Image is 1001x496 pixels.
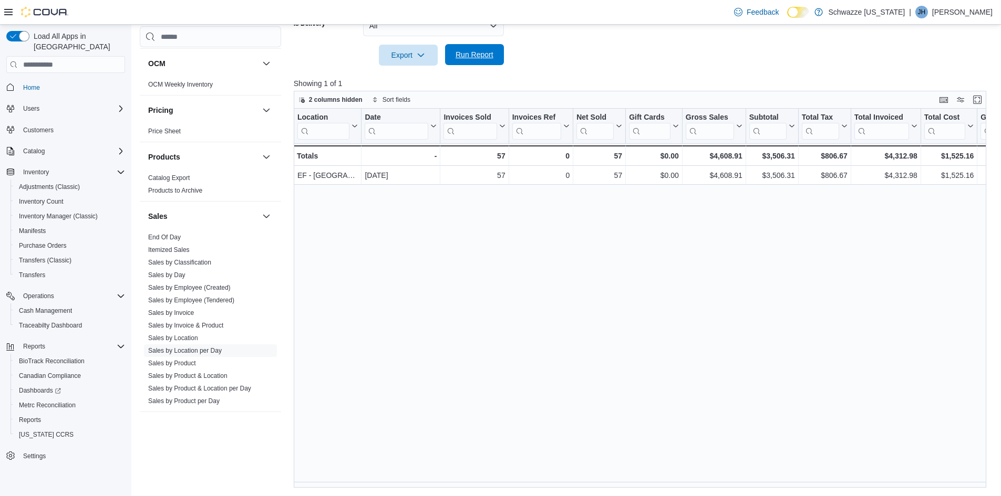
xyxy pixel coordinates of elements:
span: Operations [19,290,125,302]
span: Inventory [19,166,125,178]
div: Location [297,113,349,123]
button: Gross Sales [686,113,742,140]
div: Total Cost [924,113,965,140]
button: Adjustments (Classic) [11,180,129,194]
div: Invoices Sold [443,113,497,123]
button: Catalog [19,145,49,157]
button: All [363,15,504,36]
button: Sales [260,210,273,223]
div: Subtotal [749,113,787,140]
a: Inventory Count [15,195,68,208]
span: Canadian Compliance [15,370,125,382]
div: $0.00 [629,169,679,182]
div: - [365,150,437,162]
button: BioTrack Reconciliation [11,354,129,368]
button: Run Report [445,44,504,65]
p: Showing 1 of 1 [294,78,994,89]
div: 57 [576,150,622,162]
button: Transfers [11,268,129,282]
button: Gift Cards [629,113,679,140]
span: Purchase Orders [19,241,67,250]
div: Date [365,113,428,140]
div: Products [140,172,281,201]
div: $1,525.16 [924,150,974,162]
span: Canadian Compliance [19,372,81,380]
span: Inventory Manager (Classic) [15,210,125,223]
a: Cash Management [15,304,76,317]
a: Transfers (Classic) [15,254,76,267]
a: Products to Archive [148,187,202,194]
span: Sales by Location [148,334,198,342]
span: Price Sheet [148,127,181,135]
span: Sales by Location per Day [148,346,222,355]
span: Metrc Reconciliation [19,401,76,409]
button: Keyboard shortcuts [937,93,950,106]
div: Invoices Ref [512,113,561,140]
a: Dashboards [11,383,129,398]
div: $3,506.31 [749,150,795,162]
span: Dashboards [19,386,61,395]
button: Catalog [2,144,129,159]
a: Sales by Product & Location [148,372,228,379]
a: Dashboards [15,384,65,397]
span: Sales by Product [148,359,196,367]
span: Reports [19,416,41,424]
div: Location [297,113,349,140]
button: Location [297,113,358,140]
span: Traceabilty Dashboard [19,321,82,330]
span: Home [23,83,40,92]
h3: OCM [148,58,166,69]
span: Transfers [19,271,45,279]
a: Canadian Compliance [15,370,85,382]
button: Total Invoiced [854,113,917,140]
button: Operations [2,289,129,303]
span: Sales by Invoice & Product [148,321,223,330]
span: Manifests [15,225,125,237]
button: Subtotal [749,113,795,140]
div: [DATE] [365,169,437,182]
a: Inventory Manager (Classic) [15,210,102,223]
div: $1,525.16 [924,169,974,182]
span: Manifests [19,227,46,235]
span: Cash Management [19,307,72,315]
div: Total Invoiced [854,113,909,140]
input: Dark Mode [787,7,809,18]
span: Settings [23,452,46,460]
a: Reports [15,414,45,426]
span: Load All Apps in [GEOGRAPHIC_DATA] [29,31,125,52]
span: BioTrack Reconciliation [19,357,85,365]
span: Home [19,80,125,93]
button: Reports [19,340,49,353]
button: Display options [954,93,967,106]
img: Cova [21,7,68,17]
button: Inventory Manager (Classic) [11,209,129,224]
span: Adjustments (Classic) [15,181,125,193]
a: Sales by Location [148,334,198,342]
span: Sales by Employee (Tendered) [148,296,234,304]
div: $4,312.98 [854,169,917,182]
button: Canadian Compliance [11,368,129,383]
div: Net Sold [576,113,614,123]
a: Catalog Export [148,174,190,182]
button: Inventory [19,166,53,178]
div: Total Tax [802,113,839,140]
button: Purchase Orders [11,238,129,253]
span: Run Report [456,49,493,60]
button: Pricing [148,105,258,115]
span: JH [918,6,926,18]
div: $3,506.31 [749,169,795,182]
a: Traceabilty Dashboard [15,319,86,332]
button: Operations [19,290,58,302]
a: End Of Day [148,234,181,241]
div: Gift Cards [629,113,670,123]
h3: Products [148,152,180,162]
span: Transfers (Classic) [15,254,125,267]
a: Adjustments (Classic) [15,181,84,193]
div: $806.67 [802,169,848,182]
button: OCM [260,57,273,70]
span: Reports [23,342,45,351]
a: Itemized Sales [148,246,190,254]
span: Sales by Classification [148,258,211,267]
button: Products [260,151,273,163]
